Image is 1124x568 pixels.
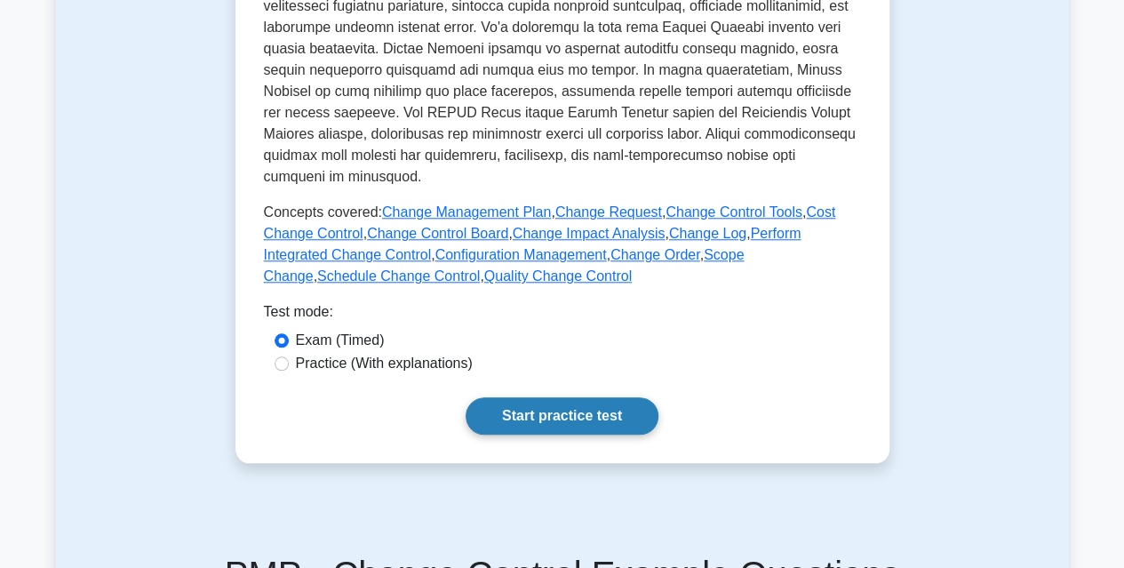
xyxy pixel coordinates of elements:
[669,226,746,241] a: Change Log
[296,330,385,351] label: Exam (Timed)
[610,247,700,262] a: Change Order
[484,268,632,284] a: Quality Change Control
[367,226,508,241] a: Change Control Board
[513,226,666,241] a: Change Impact Analysis
[264,301,861,330] div: Test mode:
[296,353,473,374] label: Practice (With explanations)
[435,247,607,262] a: Configuration Management
[317,268,480,284] a: Schedule Change Control
[264,204,836,241] a: Cost Change Control
[466,397,658,435] a: Start practice test
[264,202,861,287] p: Concepts covered: , , , , , , , , , , , ,
[666,204,802,220] a: Change Control Tools
[264,247,745,284] a: Scope Change
[555,204,662,220] a: Change Request
[382,204,551,220] a: Change Management Plan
